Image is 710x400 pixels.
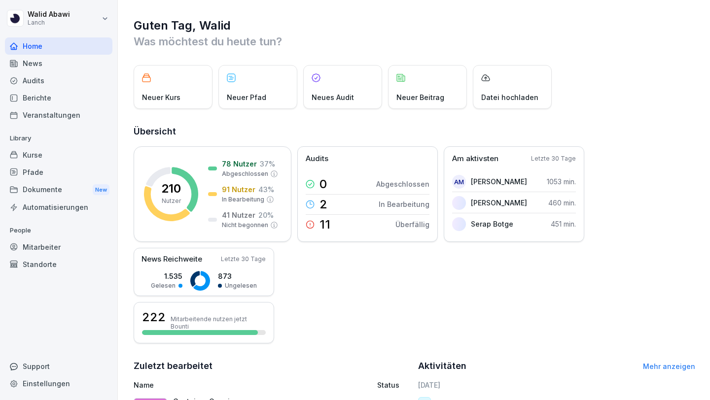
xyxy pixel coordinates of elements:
p: 1.535 [151,271,182,281]
p: 37 % [260,159,275,169]
p: 1053 min. [547,176,576,187]
p: Datei hochladen [481,92,538,102]
p: 2 [319,199,327,210]
p: Name [134,380,303,390]
div: New [93,184,109,196]
a: Einstellungen [5,375,112,392]
h6: [DATE] [418,380,696,390]
p: Abgeschlossen [376,179,429,189]
p: 41 Nutzer [222,210,255,220]
img: fgodp68hp0emq4hpgfcp6x9z.png [452,217,466,231]
div: AM [452,175,466,189]
p: Nutzer [162,197,181,205]
p: 91 Nutzer [222,184,255,195]
a: Veranstaltungen [5,106,112,124]
p: Letzte 30 Tage [221,255,266,264]
p: News Reichweite [142,254,202,265]
p: [PERSON_NAME] [471,176,527,187]
p: Walid Abawi [28,10,70,19]
a: Automatisierungen [5,199,112,216]
p: 0 [319,178,327,190]
h2: Zuletzt bearbeitet [134,359,411,373]
h2: Aktivitäten [418,359,466,373]
a: Standorte [5,256,112,273]
h2: Übersicht [134,125,695,138]
p: 460 min. [548,198,576,208]
p: Nicht begonnen [222,221,268,230]
p: Mitarbeitende nutzen jetzt Bounti [171,315,266,330]
a: Berichte [5,89,112,106]
p: Neuer Beitrag [396,92,444,102]
p: Library [5,131,112,146]
p: Überfällig [395,219,429,230]
h3: 222 [142,309,166,326]
p: Audits [306,153,328,165]
h1: Guten Tag, Walid [134,18,695,33]
p: Lanch [28,19,70,26]
div: Dokumente [5,181,112,199]
a: Audits [5,72,112,89]
a: Kurse [5,146,112,164]
a: DokumenteNew [5,181,112,199]
p: 873 [218,271,257,281]
p: Gelesen [151,281,176,290]
p: Letzte 30 Tage [531,154,576,163]
div: Support [5,358,112,375]
p: Neues Audit [312,92,354,102]
p: People [5,223,112,238]
p: Ungelesen [225,281,257,290]
p: Abgeschlossen [222,169,268,178]
p: In Bearbeitung [222,195,264,204]
p: 78 Nutzer [222,159,257,169]
p: Status [377,380,399,390]
p: Was möchtest du heute tun? [134,33,695,49]
a: News [5,55,112,72]
p: 20 % [258,210,274,220]
p: 451 min. [551,219,576,229]
a: Mitarbeiter [5,238,112,256]
p: 210 [161,183,181,195]
p: Serap Botge [471,219,513,229]
p: Am aktivsten [452,153,498,165]
a: Mehr anzeigen [643,362,695,370]
p: 11 [319,219,330,231]
p: 43 % [258,184,274,195]
a: Pfade [5,164,112,181]
p: Neuer Kurs [142,92,180,102]
p: Neuer Pfad [227,92,266,102]
p: [PERSON_NAME] [471,198,527,208]
p: In Bearbeitung [379,199,429,209]
a: Home [5,37,112,55]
